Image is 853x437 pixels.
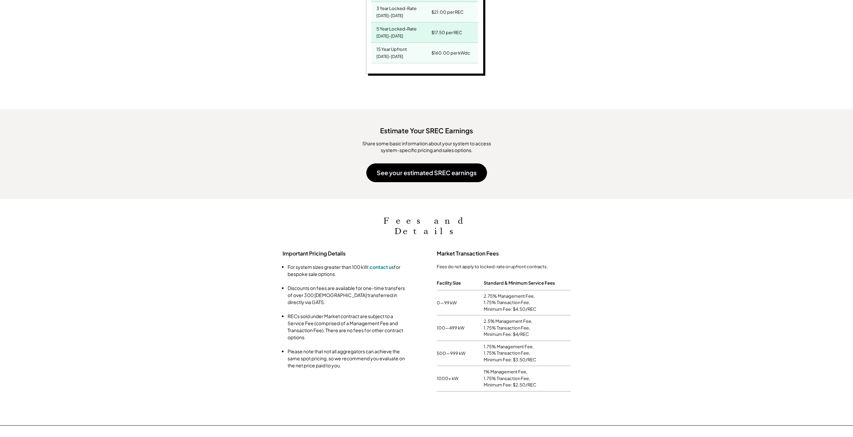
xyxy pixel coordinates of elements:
[283,250,417,257] h3: Important Pricing Details
[484,369,571,388] div: 1% Management Fee, 1.75% Transaction Fee, Minimum Fee: $2.50/REC
[288,264,408,278] li: For system sizes greater than 100 kW, for bespoke sale options.
[437,278,461,288] div: Facility Size
[376,45,407,52] div: 15 Year Upfront
[484,318,571,338] div: 2.5% Management Fee, 1.75% Transaction Fee, Minimum Fee: $4/REC
[288,285,408,306] li: Discounts on fees are available for one-time transfers of over 300 [DEMOGRAPHIC_DATA] transferred...
[437,300,484,306] div: 0—99 kW
[484,278,555,288] div: Standard & Minimum Service Fees
[376,52,403,61] div: [DATE]-[DATE]
[431,48,470,58] div: $160.00 per kWdc
[7,123,846,135] div: Estimate Your SREC Earnings
[437,264,571,270] div: Fees do not apply to locked-rate or upfront contracts.
[366,163,487,182] button: See your estimated SREC earnings
[376,4,417,11] div: 3 Year Locked-Rate
[437,325,484,331] div: 100—499 kW
[431,28,462,37] div: $17.50 per REC
[360,216,494,236] h2: Fees and Details
[431,7,464,17] div: $21.00 per REC
[437,350,484,356] div: 500—999 kW
[376,11,403,20] div: [DATE]-[DATE]
[376,32,403,41] div: [DATE]-[DATE]
[288,313,408,341] li: RECs sold under Market contract are subject to a Service Fee (comprised of a Management Fee and T...
[437,375,484,381] div: 1000+ kW
[288,348,408,369] li: Please note that not all aggregators can achieve the same spot pricing, so we recommend you evalu...
[484,344,571,363] div: 1.75% Management Fee, 1.75% Transaction Fee, Minimum Fee: $3.50/REC
[437,250,571,257] h3: Market Transaction Fees
[484,293,571,313] div: 2.75% Management Fee, 1.75% Transaction Fee, Minimum Fee: $4.50/REC
[370,264,394,270] a: contact us
[376,24,417,32] div: 5 Year Locked-Rate
[353,140,500,153] div: ​Share some basic information about your system to access system-specific pricing and sales options.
